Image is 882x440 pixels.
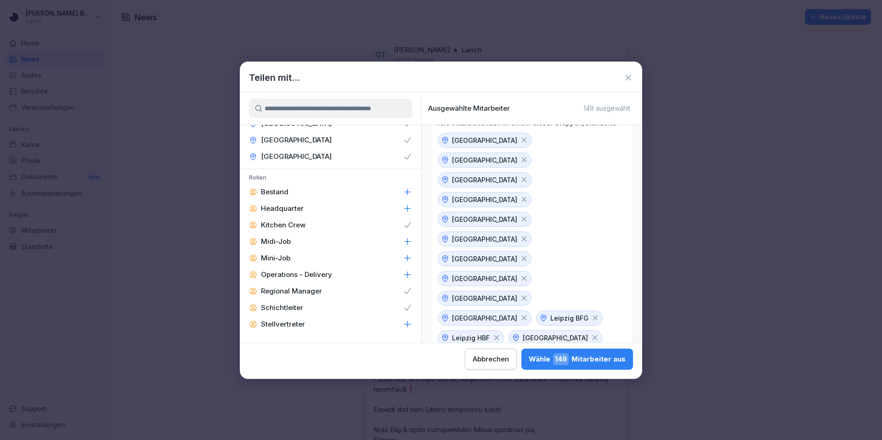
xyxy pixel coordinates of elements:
p: Kitchen Crew [261,220,305,230]
p: Rollen [240,174,421,184]
p: Headquarter [261,204,304,213]
div: Wähle Mitarbeiter aus [529,353,626,365]
button: Abbrechen [465,349,517,370]
p: Operations - Delivery [261,270,332,279]
p: Midi-Job [261,237,291,246]
p: Leipzig HBF [452,333,490,343]
p: [GEOGRAPHIC_DATA] [452,254,517,264]
p: Regional Manager [261,287,322,296]
span: 149 [553,353,569,365]
p: [GEOGRAPHIC_DATA] [523,333,588,343]
p: Leipzig BFG [550,313,588,323]
p: [GEOGRAPHIC_DATA] [452,234,517,244]
p: [GEOGRAPHIC_DATA] [452,195,517,204]
p: [GEOGRAPHIC_DATA] [452,135,517,145]
p: [GEOGRAPHIC_DATA] [452,175,517,185]
button: Wähle149Mitarbeiter aus [521,349,633,370]
p: [GEOGRAPHIC_DATA] [452,214,517,224]
p: [GEOGRAPHIC_DATA] [452,313,517,323]
p: [GEOGRAPHIC_DATA] [261,135,332,145]
p: [GEOGRAPHIC_DATA] [452,155,517,165]
p: Store Manager [261,336,311,345]
p: Bestand [261,187,288,197]
p: [GEOGRAPHIC_DATA] [261,152,332,161]
p: [GEOGRAPHIC_DATA] [452,274,517,283]
p: Ausgewählte Mitarbeiter [428,104,510,113]
p: Mini-Job [261,254,290,263]
h1: Teilen mit... [249,71,300,85]
p: Schichtleiter [261,303,303,312]
p: [GEOGRAPHIC_DATA] [452,293,517,303]
p: 149 ausgewählt [583,104,630,113]
div: Abbrechen [473,354,509,364]
p: Stellvertreter [261,320,305,329]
